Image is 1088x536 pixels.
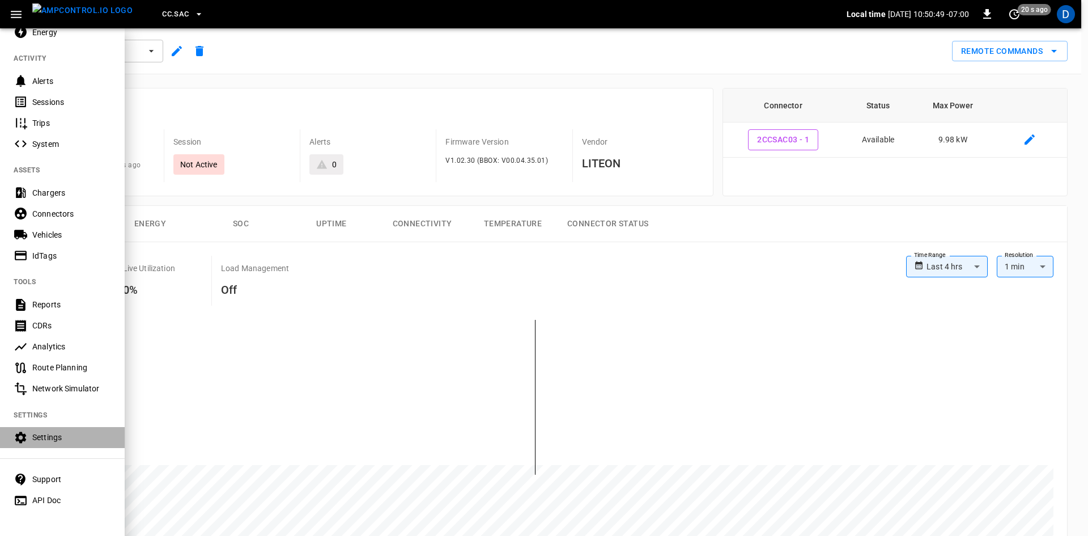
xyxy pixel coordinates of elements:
[32,3,133,18] img: ampcontrol.io logo
[1005,5,1023,23] button: set refresh interval
[1018,4,1051,15] span: 20 s ago
[32,362,111,373] div: Route Planning
[847,9,886,20] p: Local time
[32,299,111,310] div: Reports
[32,341,111,352] div: Analytics
[32,432,111,443] div: Settings
[888,9,969,20] p: [DATE] 10:50:49 -07:00
[32,474,111,485] div: Support
[1057,5,1075,23] div: profile-icon
[32,495,111,506] div: API Doc
[32,96,111,108] div: Sessions
[32,229,111,240] div: Vehicles
[32,117,111,129] div: Trips
[32,383,111,394] div: Network Simulator
[32,75,111,87] div: Alerts
[32,138,111,150] div: System
[32,208,111,220] div: Connectors
[162,8,189,21] span: CC.SAC
[32,250,111,261] div: IdTags
[32,187,111,199] div: Chargers
[32,320,111,331] div: CDRs
[32,27,111,38] div: Energy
